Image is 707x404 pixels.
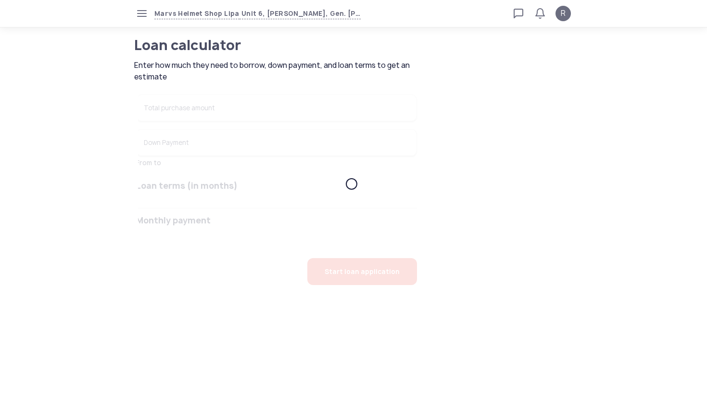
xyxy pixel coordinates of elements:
[555,6,571,21] button: R
[240,8,361,19] span: Unit 6, [PERSON_NAME], Gen. [PERSON_NAME] St., [GEOGRAPHIC_DATA], [GEOGRAPHIC_DATA], [GEOGRAPHIC_...
[154,8,361,19] button: Marvs Helmet Shop LipaUnit 6, [PERSON_NAME], Gen. [PERSON_NAME] St., [GEOGRAPHIC_DATA], [GEOGRAPH...
[134,60,420,83] span: Enter how much they need to borrow, down payment, and loan terms to get an estimate
[134,39,382,52] h1: Loan calculator
[154,8,240,19] span: Marvs Helmet Shop Lipa
[561,8,566,19] span: R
